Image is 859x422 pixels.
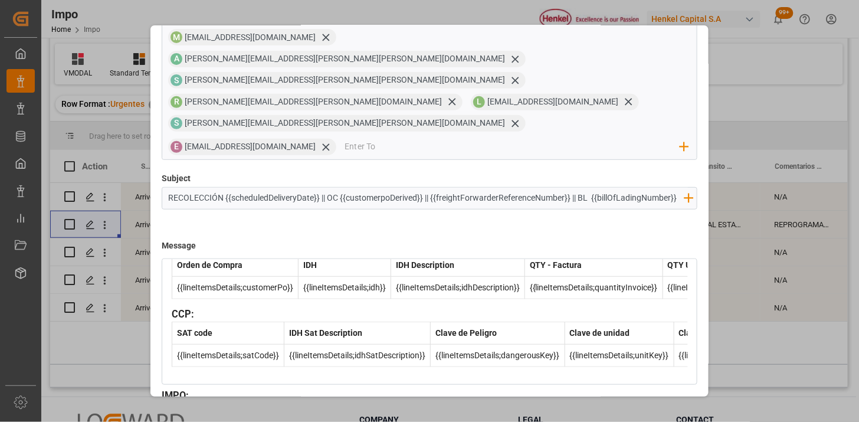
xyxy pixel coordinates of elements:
span: [EMAIL_ADDRESS][DOMAIN_NAME] [185,142,316,151]
label: Subject [162,172,191,185]
span: S [174,118,179,127]
span: [PERSON_NAME][EMAIL_ADDRESS][PERSON_NAME][DOMAIN_NAME] [185,97,442,106]
span: CCP: [172,309,194,320]
h3: IMPO : [162,389,697,404]
span: R [174,97,179,106]
span: L [477,97,481,106]
input: Enter Subject here [162,188,690,208]
span: [PERSON_NAME][EMAIL_ADDRESS][PERSON_NAME][PERSON_NAME][DOMAIN_NAME] [185,54,505,63]
span: S [174,76,179,85]
span: [PERSON_NAME][EMAIL_ADDRESS][PERSON_NAME][PERSON_NAME][DOMAIN_NAME] [185,75,505,84]
input: Enter To [345,138,680,156]
span: [PERSON_NAME][EMAIL_ADDRESS][PERSON_NAME][PERSON_NAME][DOMAIN_NAME] [185,118,505,127]
span: [EMAIL_ADDRESS][DOMAIN_NAME] [185,32,316,42]
span: [EMAIL_ADDRESS][DOMAIN_NAME] [487,97,618,106]
span: A [174,54,179,63]
span: M [173,32,180,42]
label: Message [162,235,196,256]
span: E [174,142,179,151]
